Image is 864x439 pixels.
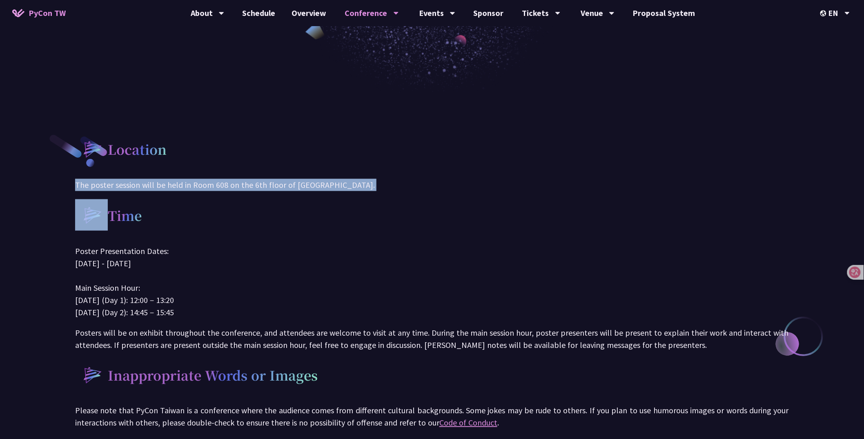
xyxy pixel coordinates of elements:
[75,179,789,191] p: The poster session will be held in Room 608 on the 6th floor of [GEOGRAPHIC_DATA].
[4,3,74,23] a: PyCon TW
[75,199,108,230] img: heading-bullet
[439,418,497,428] a: Code of Conduct
[108,365,318,385] h2: Inappropriate Words or Images
[108,139,167,159] h2: Location
[12,9,24,17] img: Home icon of PyCon TW 2025
[820,10,828,16] img: Locale Icon
[75,405,789,429] p: Please note that PyCon Taiwan is a conference where the audience comes from different cultural ba...
[75,245,789,319] p: Poster Presentation Dates: [DATE] - [DATE] Main Session Hour: [DATE] (Day 1): 12:00－13:20 [DATE] ...
[108,205,142,225] h2: Time
[75,134,108,165] img: heading-bullet
[75,327,789,351] p: Posters will be on exhibit throughout the conference, and attendees are welcome to visit at any t...
[29,7,66,19] span: PyCon TW
[75,359,108,390] img: heading-bullet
